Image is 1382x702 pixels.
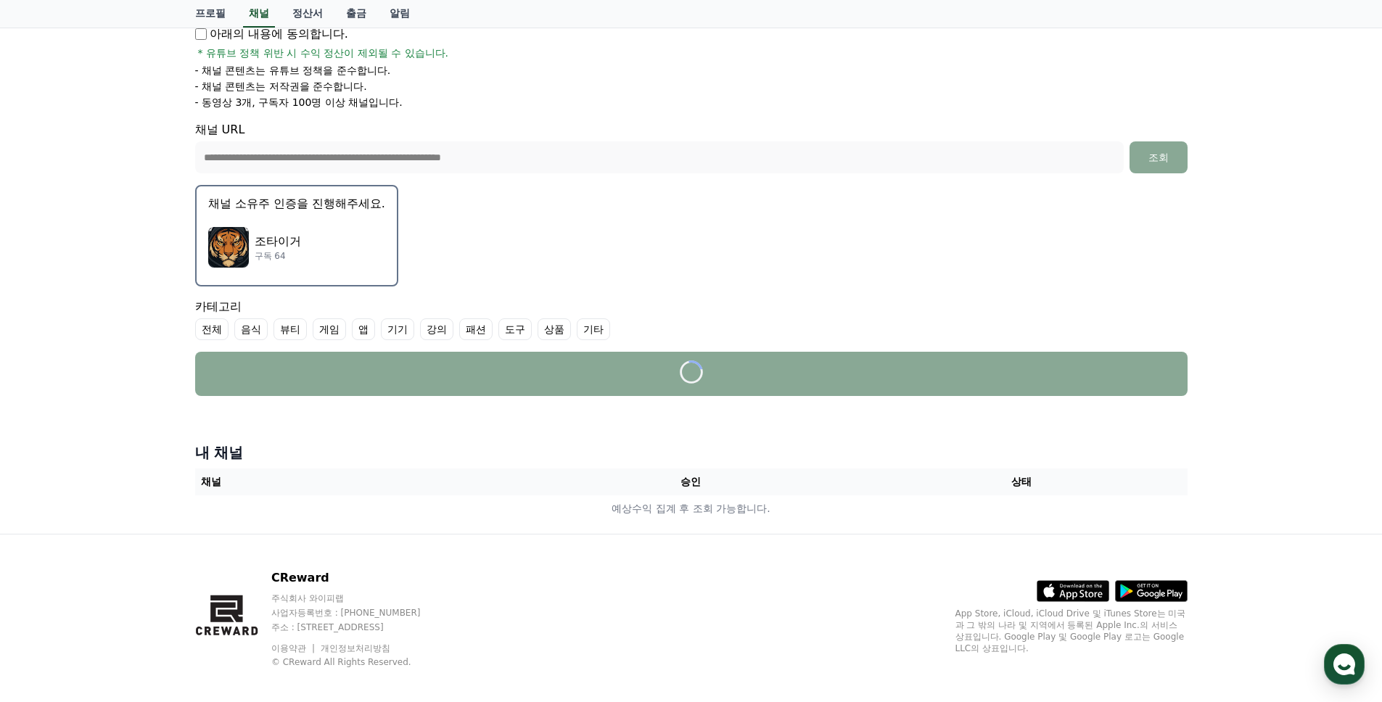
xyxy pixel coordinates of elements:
[30,220,134,235] span: 메시지를 입력하세요.
[255,233,301,250] p: 조타이거
[498,318,532,340] label: 도구
[96,460,187,496] a: 대화
[17,109,102,132] h1: CReward
[110,286,173,297] a: 채널톡이용중
[195,442,1188,463] h4: 내 채널
[313,318,346,340] label: 게임
[208,195,385,212] p: 채널 소유주 인증을 진행해주세요.
[955,608,1188,654] p: App Store, iCloud, iCloud Drive 및 iTunes Store는 미국과 그 밖의 나라 및 지역에서 등록된 Apple Inc.의 서비스 상표입니다. Goo...
[125,286,149,296] b: 채널톡
[856,468,1187,495] th: 상태
[381,318,414,340] label: 기기
[195,95,403,110] p: - 동영상 3개, 구독자 100명 이상 채널입니다.
[255,250,301,262] p: 구독 64
[577,318,610,340] label: 기타
[525,468,856,495] th: 승인
[195,63,391,78] p: - 채널 콘텐츠는 유튜브 정책을 준수합니다.
[133,482,150,494] span: 대화
[271,656,448,668] p: © CReward All Rights Reserved.
[90,251,211,263] span: 몇 분 내 답변 받으실 수 있어요
[125,286,173,296] span: 이용중
[195,468,526,495] th: 채널
[538,318,571,340] label: 상품
[271,643,317,653] a: 이용약관
[4,460,96,496] a: 홈
[59,167,255,196] div: 안녕하세요. 크리워드 서비스 이용을 위해 채널을 등록해주세요. 크리워드 회원가입( [URL][DOMAIN_NAME] ) 후, 채널등록 (마이페이지 - 채널) 해주시면 됩니다!
[321,643,390,653] a: 개인정보처리방침
[1130,141,1188,173] button: 조회
[420,318,453,340] label: 강의
[187,460,279,496] a: 설정
[198,46,449,60] span: * 유튜브 정책 위반 시 수익 정산이 제외될 수 있습니다.
[195,185,398,286] button: 채널 소유주 인증을 진행해주세요. 조타이거 조타이거 구독 64
[271,569,448,587] p: CReward
[271,622,448,633] p: 주소 : [STREET_ADDRESS]
[195,298,1188,340] div: 카테고리
[114,154,145,166] div: 18분 전
[195,495,1188,522] td: 예상수익 집계 후 조회 가능합니다.
[20,210,263,245] a: 메시지를 입력하세요.
[46,482,54,493] span: 홈
[459,318,493,340] label: 패션
[195,79,367,94] p: - 채널 콘텐츠는 저작권을 준수합니다.
[271,607,448,619] p: 사업자등록번호 : [PHONE_NUMBER]
[17,148,266,202] a: Creward18분 전 안녕하세요. 크리워드 서비스 이용을 위해 채널을 등록해주세요. 크리워드 회원가입( [URL][DOMAIN_NAME] ) 후, 채널등록 (마이페이지 - ...
[224,482,242,493] span: 설정
[1135,150,1182,165] div: 조회
[59,154,107,167] div: Creward
[190,117,250,130] span: 운영시간 보기
[352,318,375,340] label: 앱
[195,121,1188,173] div: 채널 URL
[271,592,448,604] p: 주식회사 와이피랩
[208,227,249,268] img: 조타이거
[184,115,266,132] button: 운영시간 보기
[195,25,348,43] p: 아래의 내용에 동의합니다.
[195,318,229,340] label: 전체
[234,318,268,340] label: 음식
[273,318,307,340] label: 뷰티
